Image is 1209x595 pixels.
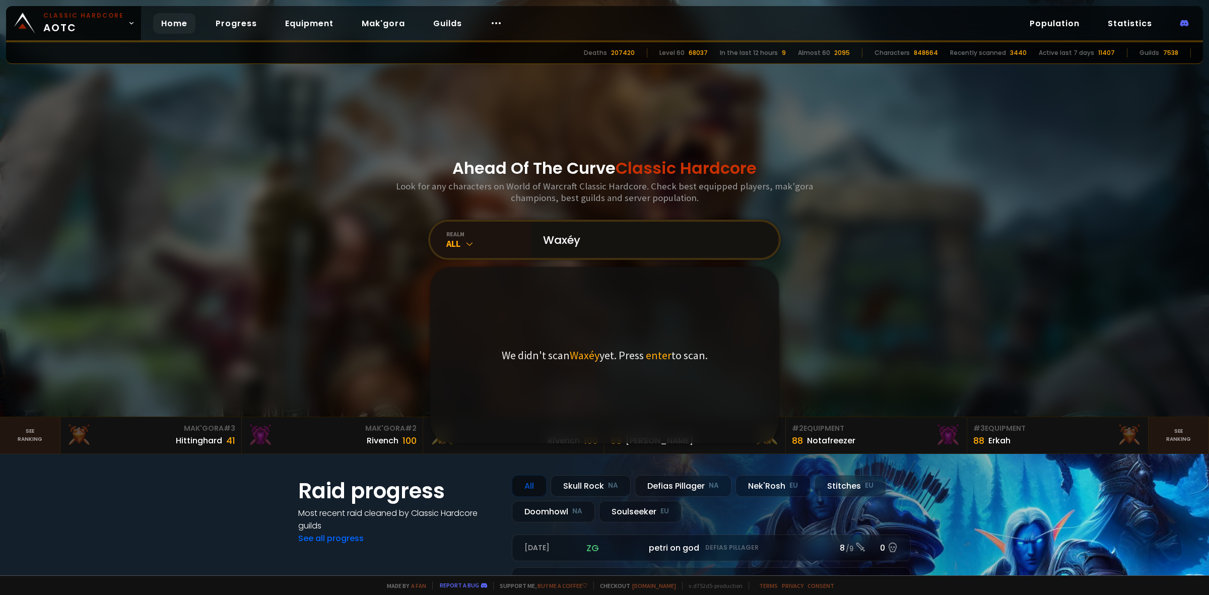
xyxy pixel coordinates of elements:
[570,348,599,362] span: Waxéy
[354,13,413,34] a: Mak'gora
[208,13,265,34] a: Progress
[512,501,595,522] div: Doomhowl
[973,434,984,447] div: 88
[298,475,500,507] h1: Raid progress
[1139,48,1159,57] div: Guilds
[720,48,778,57] div: In the last 12 hours
[660,506,669,516] small: EU
[423,417,604,453] a: Mak'Gora#1Rîvench100
[298,507,500,532] h4: Most recent raid cleaned by Classic Hardcore guilds
[632,582,676,589] a: [DOMAIN_NAME]
[1022,13,1088,34] a: Population
[782,48,786,57] div: 9
[593,582,676,589] span: Checkout
[402,434,417,447] div: 100
[1149,417,1209,453] a: Seeranking
[834,48,850,57] div: 2095
[538,582,587,589] a: Buy me a coffee
[1163,48,1178,57] div: 7538
[689,48,708,57] div: 68037
[950,48,1006,57] div: Recently scanned
[792,423,803,433] span: # 2
[367,434,398,447] div: Rivench
[381,582,426,589] span: Made by
[411,582,426,589] a: a fan
[1010,48,1027,57] div: 3440
[43,11,124,35] span: AOTC
[512,535,911,561] a: [DATE]zgpetri on godDefias Pillager8 /90
[43,11,124,20] small: Classic Hardcore
[512,475,547,497] div: All
[1098,48,1115,57] div: 11407
[277,13,342,34] a: Equipment
[792,423,961,434] div: Equipment
[6,6,141,40] a: Classic HardcoreAOTC
[66,423,235,434] div: Mak'Gora
[405,423,417,433] span: # 2
[551,475,631,497] div: Skull Rock
[616,157,757,179] span: Classic Hardcore
[248,423,417,434] div: Mak'Gora
[786,417,967,453] a: #2Equipment88Notafreezer
[815,475,886,497] div: Stitches
[584,48,607,57] div: Deaths
[1039,48,1094,57] div: Active last 7 days
[298,533,364,544] a: See all progress
[242,417,423,453] a: Mak'Gora#2Rivench100
[153,13,195,34] a: Home
[446,238,531,249] div: All
[611,48,635,57] div: 207420
[176,434,222,447] div: Hittinghard
[782,582,803,589] a: Privacy
[988,434,1011,447] div: Erkah
[599,501,682,522] div: Soulseeker
[446,230,531,238] div: realm
[967,417,1149,453] a: #3Equipment88Erkah
[792,434,803,447] div: 88
[709,481,719,491] small: NA
[392,180,817,204] h3: Look for any characters on World of Warcraft Classic Hardcore. Check best equipped players, mak'g...
[537,222,767,258] input: Search a character...
[1100,13,1160,34] a: Statistics
[452,156,757,180] h1: Ahead Of The Curve
[682,582,743,589] span: v. d752d5 - production
[493,582,587,589] span: Support me,
[226,434,235,447] div: 41
[973,423,985,433] span: # 3
[807,434,855,447] div: Notafreezer
[608,481,618,491] small: NA
[60,417,242,453] a: Mak'Gora#3Hittinghard41
[659,48,685,57] div: Level 60
[646,348,671,362] span: enter
[789,481,798,491] small: EU
[914,48,938,57] div: 848664
[973,423,1142,434] div: Equipment
[572,506,582,516] small: NA
[759,582,778,589] a: Terms
[425,13,470,34] a: Guilds
[224,423,235,433] span: # 3
[865,481,874,491] small: EU
[512,567,911,594] a: [DATE]roaqpetri on godDefias Pillager5 /60
[735,475,811,497] div: Nek'Rosh
[875,48,910,57] div: Characters
[502,348,708,362] p: We didn't scan yet. Press to scan.
[798,48,830,57] div: Almost 60
[429,423,598,434] div: Mak'Gora
[635,475,731,497] div: Defias Pillager
[440,581,479,589] a: Report a bug
[808,582,834,589] a: Consent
